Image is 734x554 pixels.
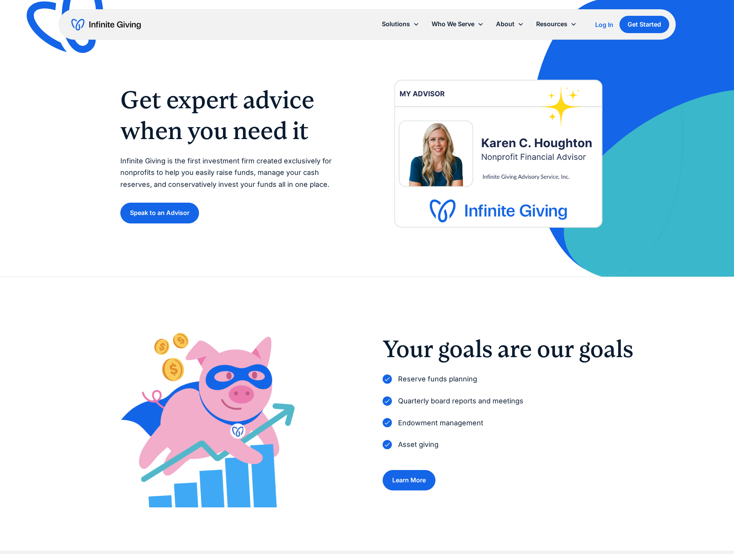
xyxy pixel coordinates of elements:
div: Log In [595,22,613,28]
a: Get Started [619,16,669,33]
h1: Get expert advice when you need it [120,84,352,146]
div: Resources [536,19,567,29]
p: Asset giving [398,439,439,451]
p: Quarterly board reports and meetings [398,395,523,407]
p: Infinite Giving is the first investment firm created exclusively for nonprofits to help you easil... [120,155,352,191]
div: Solutions [382,19,410,29]
h2: Your goals are our goals [383,337,663,361]
a: Log In [595,20,613,29]
a: Speak to an Advisor [120,203,199,223]
p: Endowment management [398,417,483,429]
p: Reserve funds planning [398,373,477,385]
a: Learn More [383,470,435,490]
div: Who We Serve [432,19,474,29]
div: About [496,19,515,29]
